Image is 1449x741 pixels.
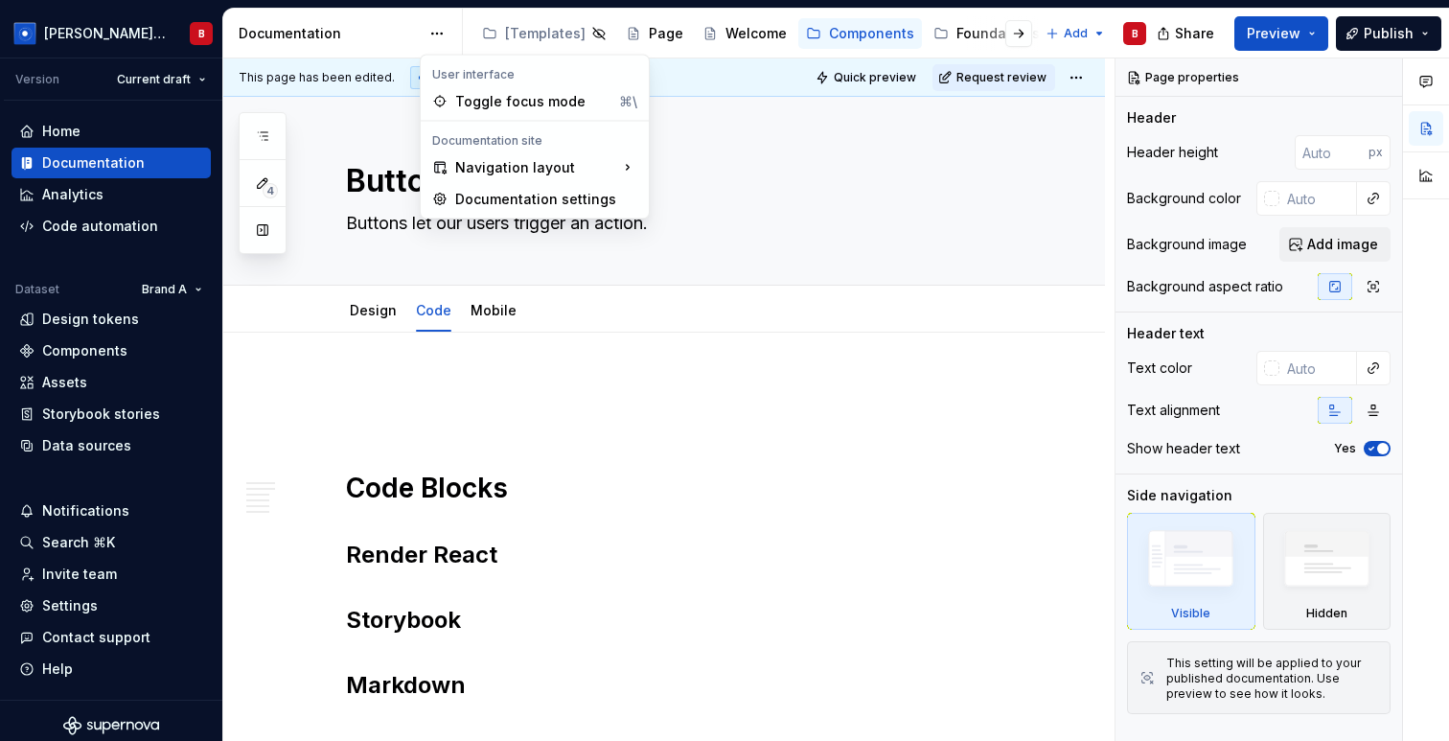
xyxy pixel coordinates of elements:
[619,92,637,111] div: ⌘\
[425,152,645,183] div: Navigation layout
[425,67,645,82] div: User interface
[455,92,611,111] div: Toggle focus mode
[455,190,637,209] div: Documentation settings
[425,133,645,149] div: Documentation site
